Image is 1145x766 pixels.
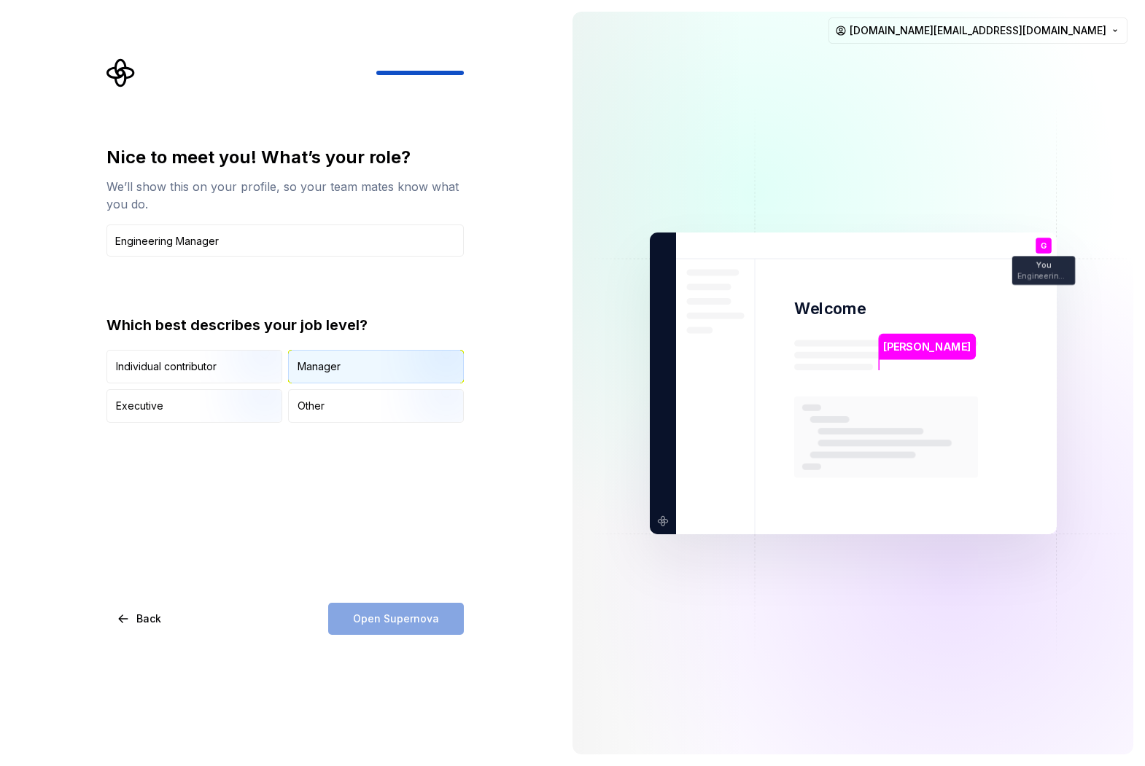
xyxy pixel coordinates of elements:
div: Nice to meet you! What’s your role? [106,146,464,169]
div: Other [298,399,325,413]
div: Which best describes your job level? [106,315,464,335]
button: [DOMAIN_NAME][EMAIL_ADDRESS][DOMAIN_NAME] [828,17,1127,44]
p: G [1040,241,1046,249]
div: Manager [298,359,341,374]
div: Individual contributor [116,359,217,374]
input: Job title [106,224,464,257]
p: [PERSON_NAME] [883,338,971,354]
div: Executive [116,399,163,413]
p: Welcome [794,298,866,319]
div: We’ll show this on your profile, so your team mates know what you do. [106,178,464,213]
span: [DOMAIN_NAME][EMAIL_ADDRESS][DOMAIN_NAME] [850,23,1106,38]
button: Back [106,603,174,635]
p: You [1036,261,1051,269]
p: Engineering Manager [1017,272,1070,280]
span: Back [136,611,161,626]
svg: Supernova Logo [106,58,136,87]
